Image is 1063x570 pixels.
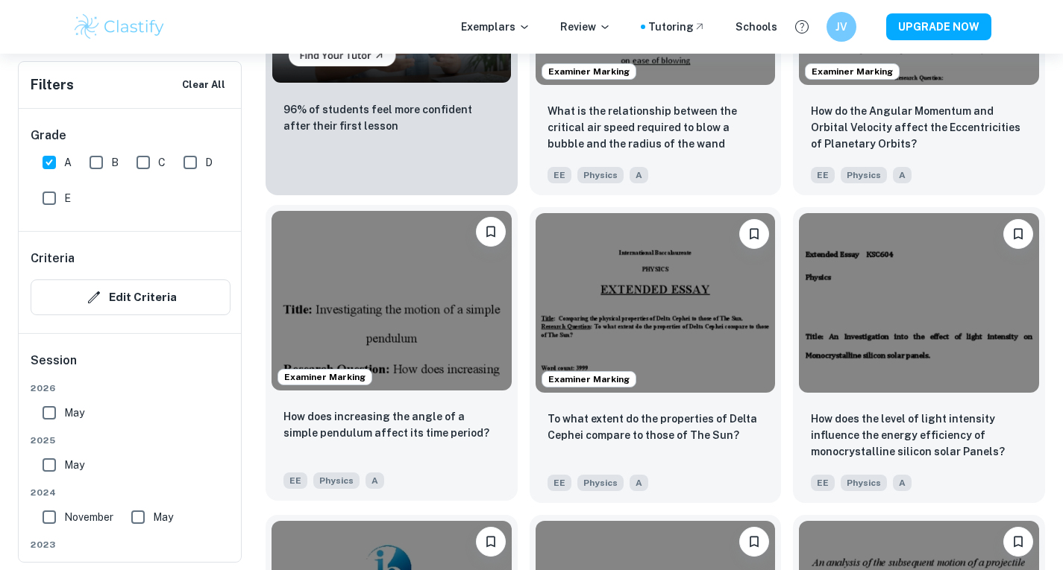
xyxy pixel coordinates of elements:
span: November [64,509,113,525]
span: A [893,167,912,183]
img: Physics EE example thumbnail: How does the level of light intensity in [799,213,1039,393]
span: B [111,154,119,171]
button: Bookmark [476,217,506,247]
button: Edit Criteria [31,279,231,315]
span: A [893,475,912,491]
span: 2025 [31,434,231,447]
button: JV [827,12,856,42]
p: How does the level of light intensity influence the energy efficiency of monocrystalline silicon ... [811,411,1027,460]
a: BookmarkHow does the level of light intensity influence the energy efficiency of monocrystalline ... [793,207,1045,503]
span: 2026 [31,381,231,395]
button: Bookmark [476,527,506,557]
a: Examiner MarkingBookmarkHow does increasing the angle of a simple pendulum affect its time period... [266,207,518,503]
p: What is the relationship between the critical air speed required to blow a bubble and the radius ... [548,103,764,153]
img: Physics EE example thumbnail: To what extent do the properties of Delt [536,213,776,393]
span: Examiner Marking [806,65,899,78]
p: To what extent do the properties of Delta Cephei compare to those of The Sun? [548,411,764,443]
span: A [366,472,384,489]
button: Clear All [178,74,229,96]
span: May [64,457,84,473]
button: Bookmark [739,527,769,557]
img: Clastify logo [72,12,167,42]
button: UPGRADE NOW [886,13,991,40]
button: Bookmark [1003,219,1033,249]
a: Examiner MarkingBookmarkTo what extent do the properties of Delta Cephei compare to those of The ... [530,207,782,503]
span: EE [811,475,835,491]
span: E [64,190,71,206]
h6: Session [31,352,231,381]
a: Schools [736,19,777,35]
h6: JV [832,19,850,35]
span: A [630,167,648,183]
img: Physics EE example thumbnail: How does increasing the angle of a simpl [272,211,512,390]
p: Exemplars [461,19,530,35]
h6: Grade [31,127,231,145]
button: Bookmark [739,219,769,249]
span: May [153,509,173,525]
p: How do the Angular Momentum and Orbital Velocity affect the Eccentricities of Planetary Orbits? [811,103,1027,152]
span: Physics [577,475,624,491]
p: 96% of students feel more confident after their first lesson [283,101,500,134]
span: Physics [841,475,887,491]
span: EE [811,167,835,183]
button: Help and Feedback [789,14,815,39]
span: EE [548,475,571,491]
a: Tutoring [648,19,706,35]
span: Examiner Marking [542,65,636,78]
p: Review [560,19,611,35]
span: May [64,405,84,421]
span: 2023 [31,538,231,551]
span: Physics [577,167,624,183]
span: C [158,154,166,171]
span: Physics [841,167,887,183]
h6: Filters [31,75,74,95]
span: A [64,154,72,171]
p: How does increasing the angle of a simple pendulum affect its time period? [283,408,500,441]
button: Bookmark [1003,527,1033,557]
span: A [630,475,648,491]
h6: Criteria [31,250,75,267]
span: Examiner Marking [542,373,636,386]
span: 2024 [31,486,231,499]
span: D [205,154,213,171]
span: EE [548,167,571,183]
span: EE [283,472,307,489]
span: Examiner Marking [278,370,371,384]
span: Physics [313,472,360,489]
